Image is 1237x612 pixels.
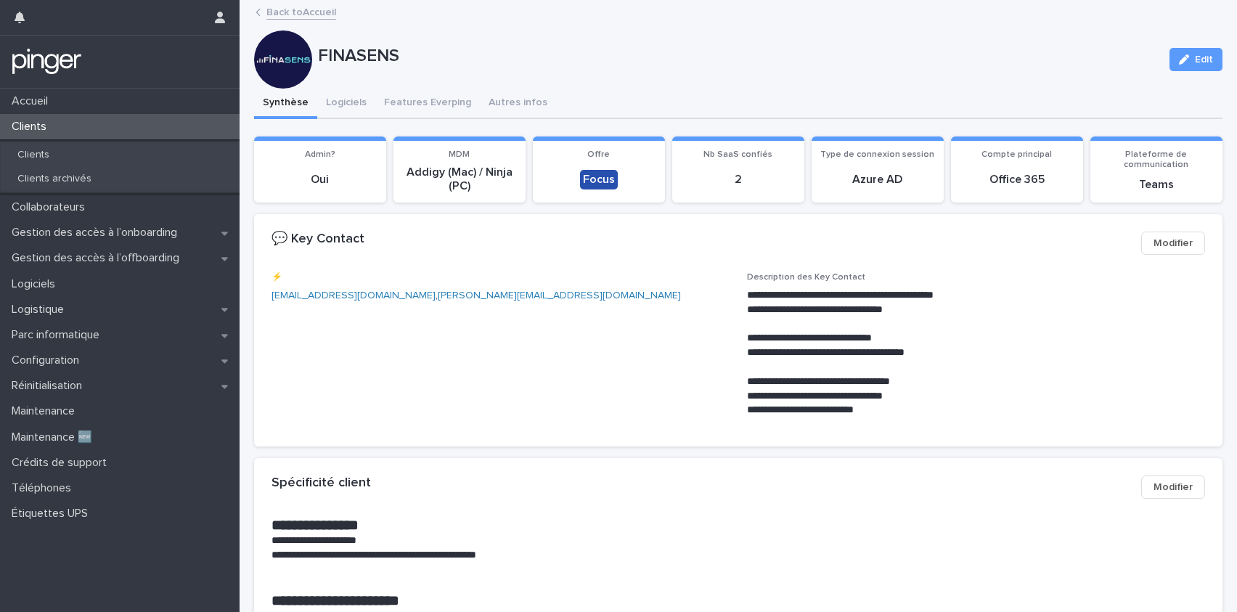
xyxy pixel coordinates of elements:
span: Modifier [1154,236,1193,250]
p: 2 [681,173,796,187]
p: Collaborateurs [6,200,97,214]
p: Étiquettes UPS [6,507,99,521]
p: Crédits de support [6,456,118,470]
span: ⚡️ [272,273,282,282]
a: Back toAccueil [266,3,336,20]
p: Clients archivés [6,173,103,185]
img: mTgBEunGTSyRkCgitkcU [12,47,82,76]
button: Modifier [1141,476,1205,499]
p: Azure AD [820,173,935,187]
p: Téléphones [6,481,83,495]
p: Maintenance [6,404,86,418]
p: Clients [6,120,58,134]
h2: 💬 Key Contact [272,232,364,248]
span: Admin? [305,150,335,159]
span: Edit [1195,54,1213,65]
p: Gestion des accès à l’offboarding [6,251,191,265]
span: Nb SaaS confiés [703,150,772,159]
button: Synthèse [254,89,317,119]
span: Compte principal [981,150,1052,159]
button: Features Everping [375,89,480,119]
p: Teams [1099,178,1214,192]
p: FINASENS [318,46,1158,67]
div: Focus [580,170,618,189]
span: MDM [449,150,470,159]
span: Modifier [1154,480,1193,494]
p: Clients [6,149,61,161]
button: Modifier [1141,232,1205,255]
p: Configuration [6,354,91,367]
p: Accueil [6,94,60,108]
p: Addigy (Mac) / Ninja (PC) [402,166,517,193]
button: Logiciels [317,89,375,119]
button: Edit [1169,48,1222,71]
p: Logistique [6,303,75,317]
p: Oui [263,173,377,187]
p: Logiciels [6,277,67,291]
button: Autres infos [480,89,556,119]
a: [PERSON_NAME][EMAIL_ADDRESS][DOMAIN_NAME] [438,290,681,301]
span: Offre [587,150,610,159]
p: Réinitialisation [6,379,94,393]
p: , [272,288,730,303]
span: Plateforme de communication [1124,150,1188,169]
span: Type de connexion session [820,150,934,159]
span: Description des Key Contact [747,273,865,282]
a: [EMAIL_ADDRESS][DOMAIN_NAME] [272,290,436,301]
p: Gestion des accès à l’onboarding [6,226,189,240]
p: Parc informatique [6,328,111,342]
p: Office 365 [960,173,1074,187]
p: Maintenance 🆕 [6,431,104,444]
h2: Spécificité client [272,476,371,491]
